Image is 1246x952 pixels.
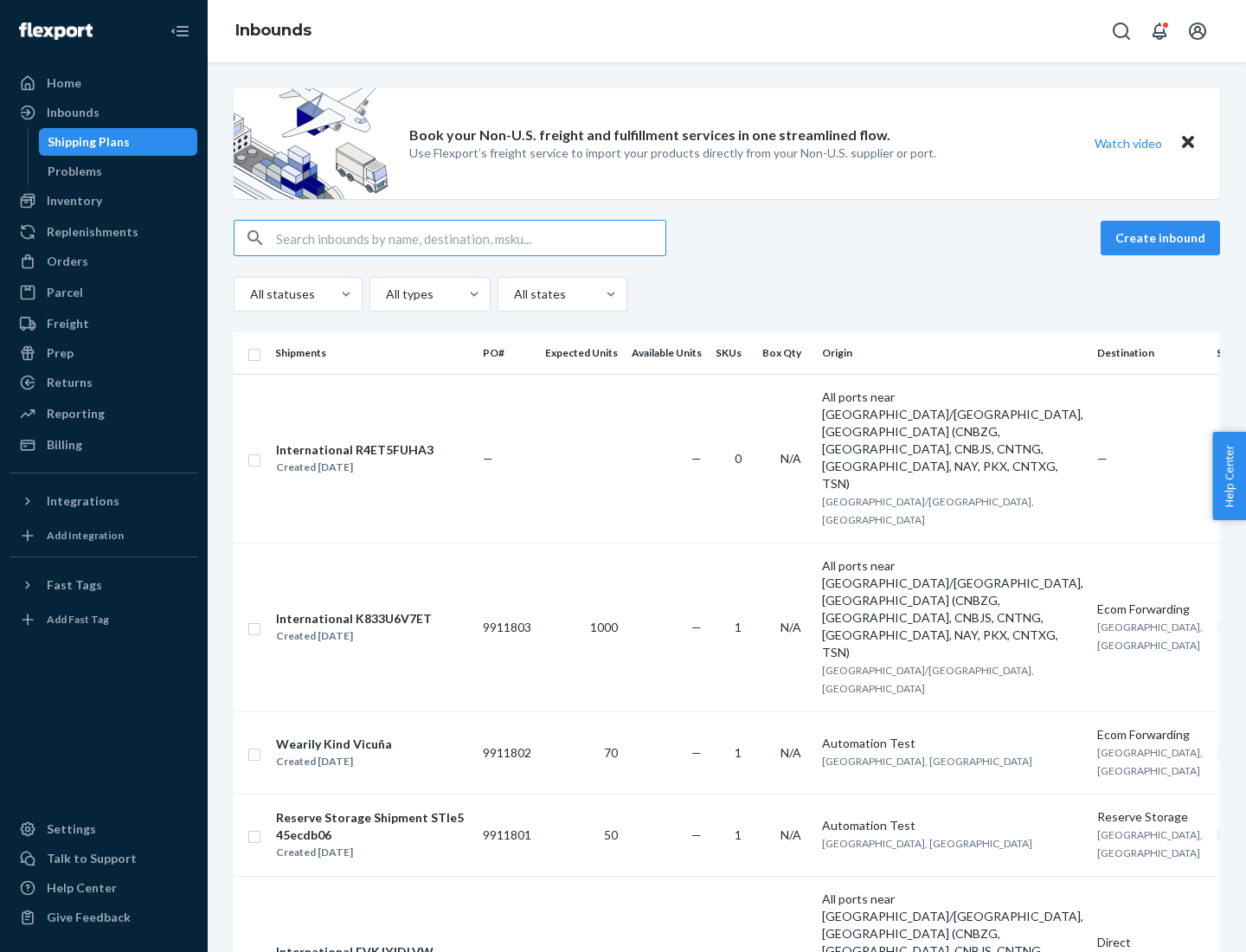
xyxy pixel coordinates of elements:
a: Talk to Support [10,845,197,872]
button: Create inbound [1101,221,1220,255]
button: Fast Tags [10,571,197,599]
div: International K833U6V7ET [276,610,432,627]
div: Created [DATE] [276,459,434,476]
div: Parcel [47,284,83,301]
span: 1 [735,827,742,842]
a: Billing [10,431,197,459]
span: [GEOGRAPHIC_DATA]/[GEOGRAPHIC_DATA], [GEOGRAPHIC_DATA] [822,495,1034,526]
div: All ports near [GEOGRAPHIC_DATA]/[GEOGRAPHIC_DATA], [GEOGRAPHIC_DATA] (CNBZG, [GEOGRAPHIC_DATA], ... [822,389,1083,492]
span: 1000 [590,620,618,634]
div: Fast Tags [47,576,102,594]
div: Inventory [47,192,102,209]
div: Prep [47,344,74,362]
button: Close [1177,131,1199,156]
div: Billing [47,436,82,453]
div: Add Integration [47,528,124,543]
a: Parcel [10,279,197,306]
span: — [691,451,702,466]
span: N/A [780,827,801,842]
span: [GEOGRAPHIC_DATA], [GEOGRAPHIC_DATA] [822,837,1032,850]
div: Direct [1097,934,1203,951]
div: Automation Test [822,735,1083,752]
input: Search inbounds by name, destination, msku... [276,221,665,255]
span: 0 [735,451,742,466]
img: Flexport logo [19,23,93,40]
div: Settings [47,820,96,838]
button: Close Navigation [163,14,197,48]
th: PO# [476,332,538,374]
div: Replenishments [47,223,138,241]
span: 70 [604,745,618,760]
div: Shipping Plans [48,133,130,151]
span: — [1097,451,1108,466]
td: 9911803 [476,543,538,711]
a: Replenishments [10,218,197,246]
a: Orders [10,248,197,275]
div: International R4ET5FUHA3 [276,441,434,459]
span: 1 [735,620,742,634]
span: N/A [780,620,801,634]
input: All types [384,286,386,303]
span: — [691,827,702,842]
a: Reporting [10,400,197,428]
button: Watch video [1083,131,1173,156]
span: — [691,745,702,760]
div: Created [DATE] [276,844,468,861]
div: Give Feedback [47,909,131,926]
th: Expected Units [538,332,625,374]
th: Destination [1090,332,1210,374]
div: Returns [47,374,93,391]
a: Home [10,69,197,97]
a: Freight [10,310,197,338]
a: Inbounds [235,21,311,40]
span: [GEOGRAPHIC_DATA], [GEOGRAPHIC_DATA] [1097,828,1203,859]
div: Reporting [47,405,105,422]
div: Talk to Support [47,850,137,867]
a: Problems [39,158,198,185]
a: Settings [10,815,197,843]
div: Help Center [47,879,117,897]
div: Ecom Forwarding [1097,601,1203,618]
span: — [691,620,702,634]
span: [GEOGRAPHIC_DATA], [GEOGRAPHIC_DATA] [1097,746,1203,777]
button: Integrations [10,487,197,515]
div: Freight [47,315,89,332]
span: N/A [780,745,801,760]
div: Home [47,74,81,92]
a: Add Fast Tag [10,606,197,634]
a: Help Center [10,874,197,902]
th: Available Units [625,332,709,374]
a: Inventory [10,187,197,215]
div: Add Fast Tag [47,612,109,627]
div: Created [DATE] [276,753,392,770]
a: Returns [10,369,197,396]
div: Wearily Kind Vicuña [276,736,392,753]
p: Book your Non-U.S. freight and fulfillment services in one streamlined flow. [409,125,890,145]
th: Origin [815,332,1090,374]
input: All statuses [248,286,250,303]
div: Inbounds [47,104,100,121]
a: Shipping Plans [39,128,198,156]
p: Use Flexport’s freight service to import your products directly from your Non-U.S. supplier or port. [409,145,936,162]
div: Ecom Forwarding [1097,726,1203,743]
a: Add Integration [10,522,197,550]
div: Created [DATE] [276,627,432,645]
a: Prep [10,339,197,367]
span: 50 [604,827,618,842]
th: Shipments [268,332,476,374]
th: SKUs [709,332,755,374]
button: Open Search Box [1104,14,1139,48]
div: Problems [48,163,102,180]
ol: breadcrumbs [222,6,325,56]
td: 9911801 [476,794,538,876]
span: — [483,451,493,466]
span: 1 [735,745,742,760]
div: Reserve Storage Shipment STIe545ecdb06 [276,809,468,844]
div: Integrations [47,492,119,510]
button: Help Center [1212,432,1246,520]
button: Give Feedback [10,904,197,931]
td: 9911802 [476,711,538,794]
span: N/A [780,451,801,466]
span: [GEOGRAPHIC_DATA], [GEOGRAPHIC_DATA] [1097,621,1203,652]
